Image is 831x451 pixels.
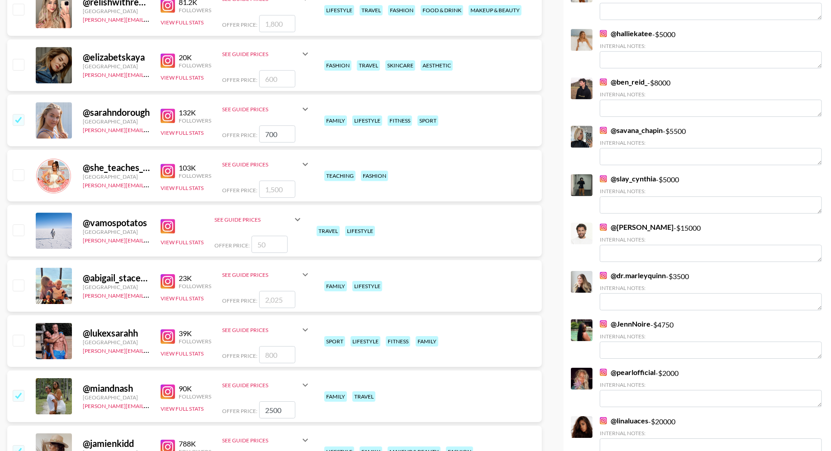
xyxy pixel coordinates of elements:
[600,223,607,231] img: Instagram
[600,175,607,182] img: Instagram
[324,391,347,402] div: family
[222,382,300,389] div: See Guide Prices
[161,274,175,289] img: Instagram
[600,430,822,437] div: Internal Notes:
[600,29,822,68] div: - $ 5000
[600,368,655,377] a: @pearlofficial
[222,187,257,194] span: Offer Price:
[83,346,217,354] a: [PERSON_NAME][EMAIL_ADDRESS][DOMAIN_NAME]
[161,405,204,412] button: View Full Stats
[83,228,150,235] div: [GEOGRAPHIC_DATA]
[600,126,822,165] div: - $ 5500
[259,125,295,142] input: 700
[222,161,300,168] div: See Guide Prices
[83,107,150,118] div: @ sarahndorough
[222,153,311,175] div: See Guide Prices
[161,53,175,68] img: Instagram
[600,223,822,262] div: - $ 15000
[600,77,647,86] a: @ben_reid_
[83,339,150,346] div: [GEOGRAPHIC_DATA]
[600,77,822,117] div: - $ 8000
[324,5,354,15] div: lifestyle
[600,78,607,85] img: Instagram
[324,115,347,126] div: family
[83,162,150,173] div: @ she_teaches_fifth
[161,329,175,344] img: Instagram
[214,242,250,249] span: Offer Price:
[179,7,211,14] div: Followers
[600,29,652,38] a: @halliekatee
[600,43,822,49] div: Internal Notes:
[600,319,651,328] a: @JennNoire
[83,328,150,339] div: @ lukexsarahh
[600,127,607,134] img: Instagram
[83,438,150,449] div: @ jamienkidd
[600,188,822,195] div: Internal Notes:
[222,21,257,28] span: Offer Price:
[600,381,822,388] div: Internal Notes:
[161,295,204,302] button: View Full Stats
[388,5,415,15] div: fashion
[259,180,295,198] input: 1,500
[161,129,204,136] button: View Full Stats
[352,115,382,126] div: lifestyle
[259,401,295,418] input: 1,500
[600,139,822,146] div: Internal Notes:
[179,163,211,172] div: 103K
[179,393,211,400] div: Followers
[351,336,380,347] div: lifestyle
[214,209,303,230] div: See Guide Prices
[83,235,217,244] a: [PERSON_NAME][EMAIL_ADDRESS][DOMAIN_NAME]
[83,118,150,125] div: [GEOGRAPHIC_DATA]
[222,106,300,113] div: See Guide Prices
[600,285,822,291] div: Internal Notes:
[83,290,217,299] a: [PERSON_NAME][EMAIL_ADDRESS][DOMAIN_NAME]
[600,333,822,340] div: Internal Notes:
[83,217,150,228] div: @ vamospotatos
[179,117,211,124] div: Followers
[222,352,257,359] span: Offer Price:
[222,43,311,65] div: See Guide Prices
[161,385,175,399] img: Instagram
[222,327,300,333] div: See Guide Prices
[83,52,150,63] div: @ elizabetskaya
[222,429,311,451] div: See Guide Prices
[222,408,257,414] span: Offer Price:
[83,125,217,133] a: [PERSON_NAME][EMAIL_ADDRESS][DOMAIN_NAME]
[600,319,822,359] div: - $ 4750
[352,391,375,402] div: travel
[179,108,211,117] div: 132K
[179,62,211,69] div: Followers
[222,319,311,341] div: See Guide Prices
[600,91,822,98] div: Internal Notes:
[421,60,453,71] div: aesthetic
[600,369,607,376] img: Instagram
[418,115,438,126] div: sport
[83,70,217,78] a: [PERSON_NAME][EMAIL_ADDRESS][DOMAIN_NAME]
[600,416,648,425] a: @linaluaces
[600,368,822,407] div: - $ 2000
[600,30,607,37] img: Instagram
[600,272,607,279] img: Instagram
[360,5,383,15] div: travel
[259,70,295,87] input: 600
[179,53,211,62] div: 20K
[324,171,356,181] div: teaching
[161,164,175,178] img: Instagram
[222,271,300,278] div: See Guide Prices
[352,281,382,291] div: lifestyle
[222,132,257,138] span: Offer Price:
[83,8,150,14] div: [GEOGRAPHIC_DATA]
[259,15,295,32] input: 1,800
[83,173,150,180] div: [GEOGRAPHIC_DATA]
[161,74,204,81] button: View Full Stats
[161,350,204,357] button: View Full Stats
[259,291,295,308] input: 2,025
[83,394,150,401] div: [GEOGRAPHIC_DATA]
[179,172,211,179] div: Followers
[416,336,438,347] div: family
[222,51,300,57] div: See Guide Prices
[222,374,311,396] div: See Guide Prices
[357,60,380,71] div: travel
[252,236,288,253] input: 50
